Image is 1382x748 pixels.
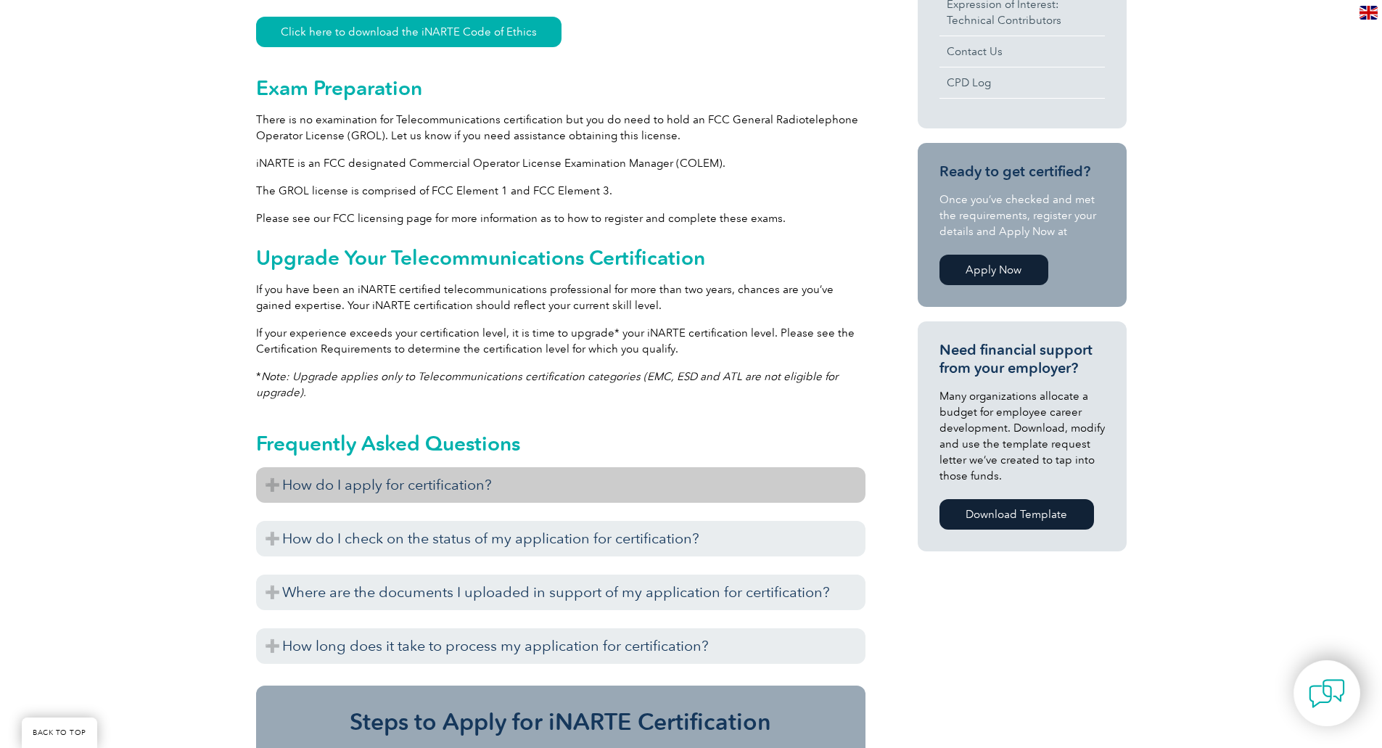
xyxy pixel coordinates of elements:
h3: How do I apply for certification? [256,467,865,503]
a: Download Template [939,499,1094,530]
h3: Where are the documents I uploaded in support of my application for certification? [256,575,865,610]
h3: Steps to Apply for iNARTE Certification [278,707,844,736]
p: There is no examination for Telecommunications certification but you do need to hold an FCC Gener... [256,112,865,144]
p: If you have been an iNARTE certified telecommunications professional for more than two years, cha... [256,281,865,313]
a: Contact Us [939,36,1105,67]
p: If your experience exceeds your certification level, it is time to upgrade* your iNARTE certifica... [256,325,865,357]
h2: Upgrade Your Telecommunications Certification [256,246,865,269]
a: CPD Log [939,67,1105,98]
em: Note: Upgrade applies only to Telecommunications certification categories (EMC, ESD and ATL are n... [256,370,838,399]
a: Click here to download the iNARTE Code of Ethics [256,17,562,47]
p: Many organizations allocate a budget for employee career development. Download, modify and use th... [939,388,1105,484]
img: en [1360,6,1378,20]
a: Apply Now [939,255,1048,285]
p: Please see our FCC licensing page for more information as to how to register and complete these e... [256,210,865,226]
h2: Frequently Asked Questions [256,432,865,455]
a: BACK TO TOP [22,718,97,748]
h3: How do I check on the status of my application for certification? [256,521,865,556]
img: contact-chat.png [1309,675,1345,712]
p: The GROL license is comprised of FCC Element 1 and FCC Element 3. [256,183,865,199]
p: Once you’ve checked and met the requirements, register your details and Apply Now at [939,192,1105,239]
h3: Need financial support from your employer? [939,341,1105,377]
h3: Ready to get certified? [939,163,1105,181]
h3: How long does it take to process my application for certification? [256,628,865,664]
p: iNARTE is an FCC designated Commercial Operator License Examination Manager (COLEM). [256,155,865,171]
h2: Exam Preparation [256,76,865,99]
